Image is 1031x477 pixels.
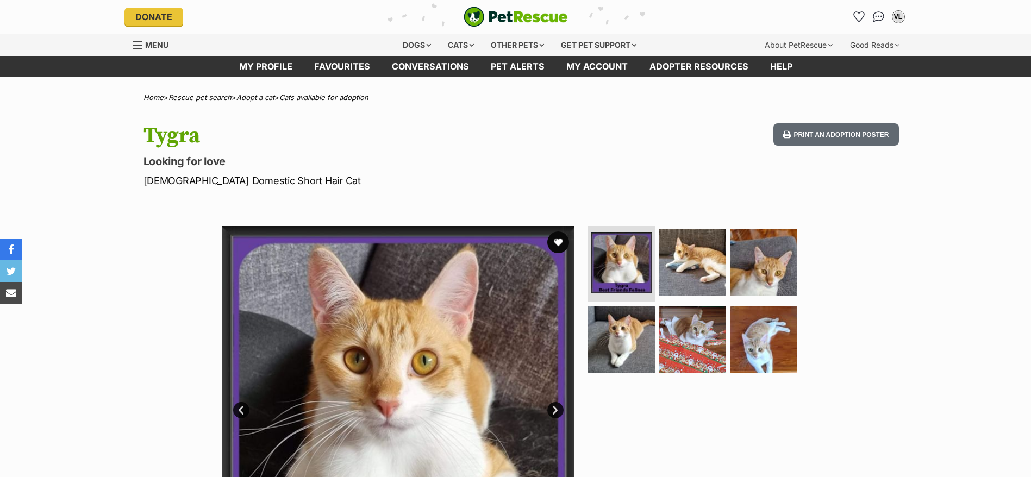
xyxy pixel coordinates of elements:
div: VL [893,11,904,22]
div: About PetRescue [757,34,840,56]
p: Looking for love [143,154,603,169]
a: Home [143,93,164,102]
div: Dogs [395,34,439,56]
div: Good Reads [842,34,907,56]
img: Photo of Tygra [730,229,797,296]
a: Adopt a cat [236,93,274,102]
div: Cats [440,34,482,56]
img: Photo of Tygra [588,306,655,373]
span: Menu [145,40,168,49]
img: logo-cat-932fe2b9b8326f06289b0f2fb663e598f794de774fb13d1741a6617ecf9a85b4.svg [464,7,568,27]
img: Photo of Tygra [659,229,726,296]
a: Conversations [870,8,888,26]
ul: Account quick links [851,8,907,26]
div: > > > [116,93,915,102]
a: conversations [381,56,480,77]
a: Pet alerts [480,56,555,77]
div: Other pets [483,34,552,56]
a: Next [547,402,564,418]
a: Prev [233,402,249,418]
div: Get pet support [553,34,644,56]
a: Menu [133,34,176,54]
img: Photo of Tygra [591,232,652,293]
a: Favourites [851,8,868,26]
a: Donate [124,8,183,26]
a: Favourites [303,56,381,77]
h1: Tygra [143,123,603,148]
img: chat-41dd97257d64d25036548639549fe6c8038ab92f7586957e7f3b1b290dea8141.svg [873,11,884,22]
img: Photo of Tygra [730,306,797,373]
button: My account [890,8,907,26]
a: Help [759,56,803,77]
a: My account [555,56,639,77]
a: Adopter resources [639,56,759,77]
p: [DEMOGRAPHIC_DATA] Domestic Short Hair Cat [143,173,603,188]
button: favourite [547,231,569,253]
img: Photo of Tygra [659,306,726,373]
a: My profile [228,56,303,77]
button: Print an adoption poster [773,123,898,146]
a: Rescue pet search [168,93,232,102]
a: PetRescue [464,7,568,27]
a: Cats available for adoption [279,93,368,102]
